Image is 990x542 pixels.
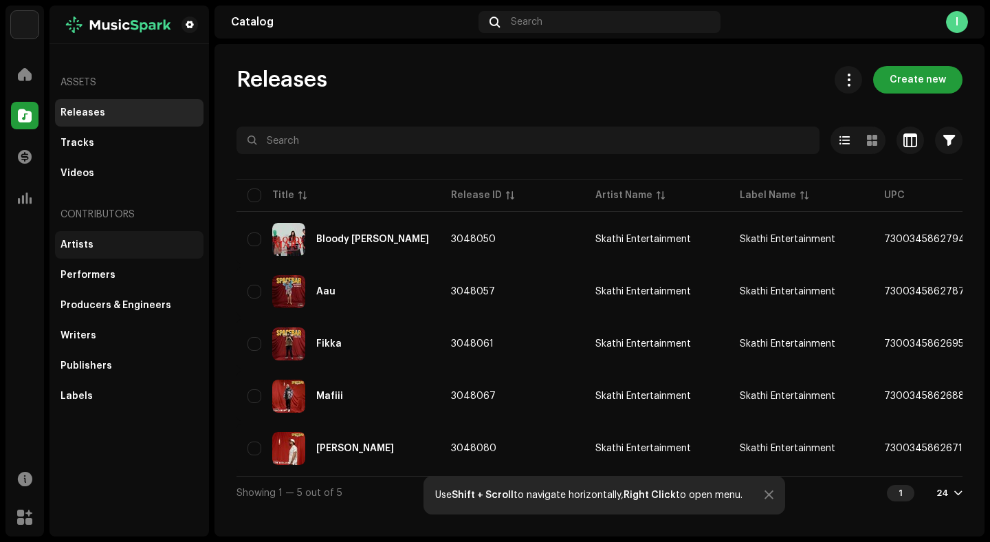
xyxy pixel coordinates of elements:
div: Performers [60,270,115,281]
img: 8aeebb41-a414-497e-9049-0e8bc5c96bcd [272,380,305,413]
span: Skathi Entertainment [740,339,835,349]
div: Skathi Entertainment [595,235,691,244]
div: Producers & Engineers [60,300,171,311]
div: Naya Suruwat [316,444,394,453]
re-m-nav-item: Labels [55,382,203,410]
div: Videos [60,168,94,179]
span: Skathi Entertainment [595,444,718,453]
span: Showing 1 — 5 out of 5 [236,488,342,498]
span: 3048050 [451,235,496,244]
span: Skathi Entertainment [595,391,718,401]
button: Create new [873,66,962,94]
span: Skathi Entertainment [740,444,835,453]
div: Skathi Entertainment [595,339,691,349]
div: Tracks [60,138,94,149]
re-m-nav-item: Tracks [55,129,203,157]
span: Search [511,17,542,28]
span: Skathi Entertainment [740,287,835,296]
img: 7cc88609-0de5-4a46-9b22-adaf287bb36e [272,275,305,308]
img: bc4c4277-71b2-49c5-abdf-ca4e9d31f9c1 [11,11,38,39]
div: Artists [60,239,93,250]
span: Skathi Entertainment [595,287,718,296]
span: 3048057 [451,287,495,296]
span: 3048061 [451,339,494,349]
div: Skathi Entertainment [595,287,691,296]
div: 24 [936,488,949,499]
re-m-nav-item: Videos [55,160,203,187]
img: d356e4d1-732b-4507-895e-ed9420bbbea6 [272,432,305,465]
div: Releases [60,107,105,118]
div: Use to navigate horizontally, to open menu. [435,490,742,501]
div: Release ID [451,188,502,202]
div: Publishers [60,360,112,371]
div: Skathi Entertainment [595,444,691,453]
re-m-nav-item: Writers [55,322,203,349]
div: Aau [316,287,335,296]
div: Writers [60,330,96,341]
span: Skathi Entertainment [740,235,835,244]
re-m-nav-item: Producers & Engineers [55,292,203,319]
re-a-nav-header: Contributors [55,198,203,231]
re-m-nav-item: Releases [55,99,203,127]
div: Label Name [740,188,796,202]
img: 449831ef-3e29-441c-919d-7860c5f28dfe [272,327,305,360]
re-m-nav-item: Performers [55,261,203,289]
div: Artist Name [595,188,652,202]
span: Create new [890,66,946,94]
re-a-nav-header: Assets [55,66,203,99]
span: 7300345862688 [884,391,965,401]
div: Title [272,188,294,202]
div: Fikka [316,339,342,349]
span: 7300345862671 [884,444,962,453]
input: Search [236,127,819,154]
re-m-nav-item: Artists [55,231,203,259]
strong: Shift + Scroll [452,490,514,500]
span: 3048067 [451,391,496,401]
div: 1 [887,485,914,501]
span: 7300345862787 [884,287,965,296]
span: Skathi Entertainment [595,235,718,244]
span: Skathi Entertainment [740,391,835,401]
re-m-nav-item: Publishers [55,352,203,380]
img: c1a57d10-26e4-43cc-89c6-75b86e56cd27 [272,223,305,256]
img: b012e8be-3435-4c6f-a0fa-ef5940768437 [60,17,176,33]
div: Mafiii [316,391,343,401]
span: Skathi Entertainment [595,339,718,349]
div: Catalog [231,17,473,28]
div: Bloody Mary [316,235,429,244]
span: 7300345862794 [884,235,965,244]
strong: Right Click [624,490,676,500]
div: Skathi Entertainment [595,391,691,401]
span: 3048080 [451,444,496,453]
span: Releases [236,66,327,94]
div: I [946,11,968,33]
div: Labels [60,391,93,402]
span: 7300345862695 [884,339,964,349]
